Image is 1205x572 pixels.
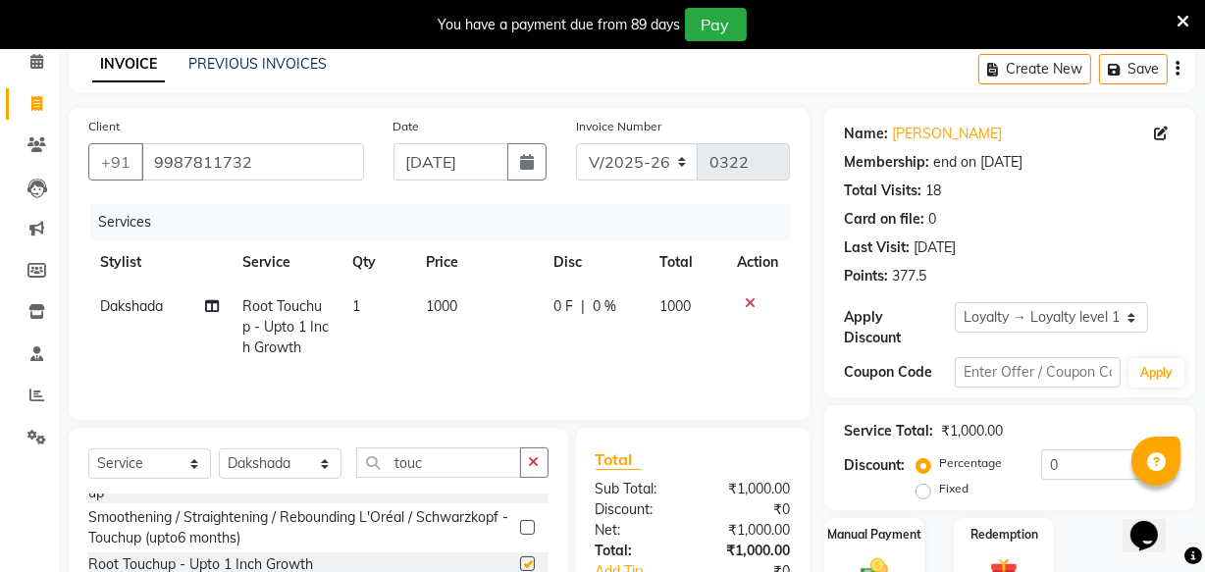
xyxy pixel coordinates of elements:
label: Date [393,118,420,135]
button: Create New [978,54,1091,84]
div: Membership: [844,152,929,173]
div: [DATE] [914,237,956,258]
div: Total: [581,541,693,561]
div: Apply Discount [844,307,955,348]
span: 0 F [553,296,573,317]
div: Card on file: [844,209,924,230]
a: INVOICE [92,47,165,82]
div: ₹1,000.00 [941,421,1003,442]
div: Discount: [844,455,905,476]
span: Total [596,449,641,470]
div: 377.5 [892,266,926,286]
div: Smoothening / Straightening / Rebounding L'Oréal / Schwarzkopf - Touchup (upto6 months) [88,507,512,548]
div: ₹1,000.00 [693,541,805,561]
div: 0 [928,209,936,230]
input: Search by Name/Mobile/Email/Code [141,143,364,181]
label: Client [88,118,120,135]
button: Apply [1128,358,1184,388]
a: [PERSON_NAME] [892,124,1002,144]
span: 1 [352,297,360,315]
div: You have a payment due from 89 days [439,15,681,35]
label: Redemption [970,526,1038,544]
input: Search or Scan [356,447,521,478]
th: Service [231,240,341,285]
input: Enter Offer / Coupon Code [955,357,1121,388]
th: Action [725,240,790,285]
div: Total Visits: [844,181,921,201]
button: Pay [685,8,747,41]
button: +91 [88,143,143,181]
label: Percentage [939,454,1002,472]
div: Points: [844,266,888,286]
div: ₹0 [693,499,805,520]
div: Service Total: [844,421,933,442]
span: Dakshada [100,297,163,315]
div: Last Visit: [844,237,910,258]
div: Services [90,204,805,240]
a: PREVIOUS INVOICES [188,55,327,73]
span: Root Touchup - Upto 1 Inch Growth [242,297,329,356]
div: 18 [925,181,941,201]
div: ₹1,000.00 [693,520,805,541]
span: 1000 [426,297,457,315]
button: Save [1099,54,1168,84]
div: Name: [844,124,888,144]
div: Coupon Code [844,362,955,383]
div: ₹1,000.00 [693,479,805,499]
div: Sub Total: [581,479,693,499]
span: 0 % [593,296,616,317]
th: Price [414,240,542,285]
th: Total [648,240,725,285]
div: end on [DATE] [933,152,1022,173]
div: Net: [581,520,693,541]
span: | [581,296,585,317]
iframe: chat widget [1123,494,1185,552]
span: 1000 [659,297,691,315]
label: Fixed [939,480,969,497]
label: Invoice Number [576,118,661,135]
label: Manual Payment [827,526,921,544]
div: Discount: [581,499,693,520]
th: Qty [341,240,414,285]
th: Disc [542,240,648,285]
th: Stylist [88,240,231,285]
